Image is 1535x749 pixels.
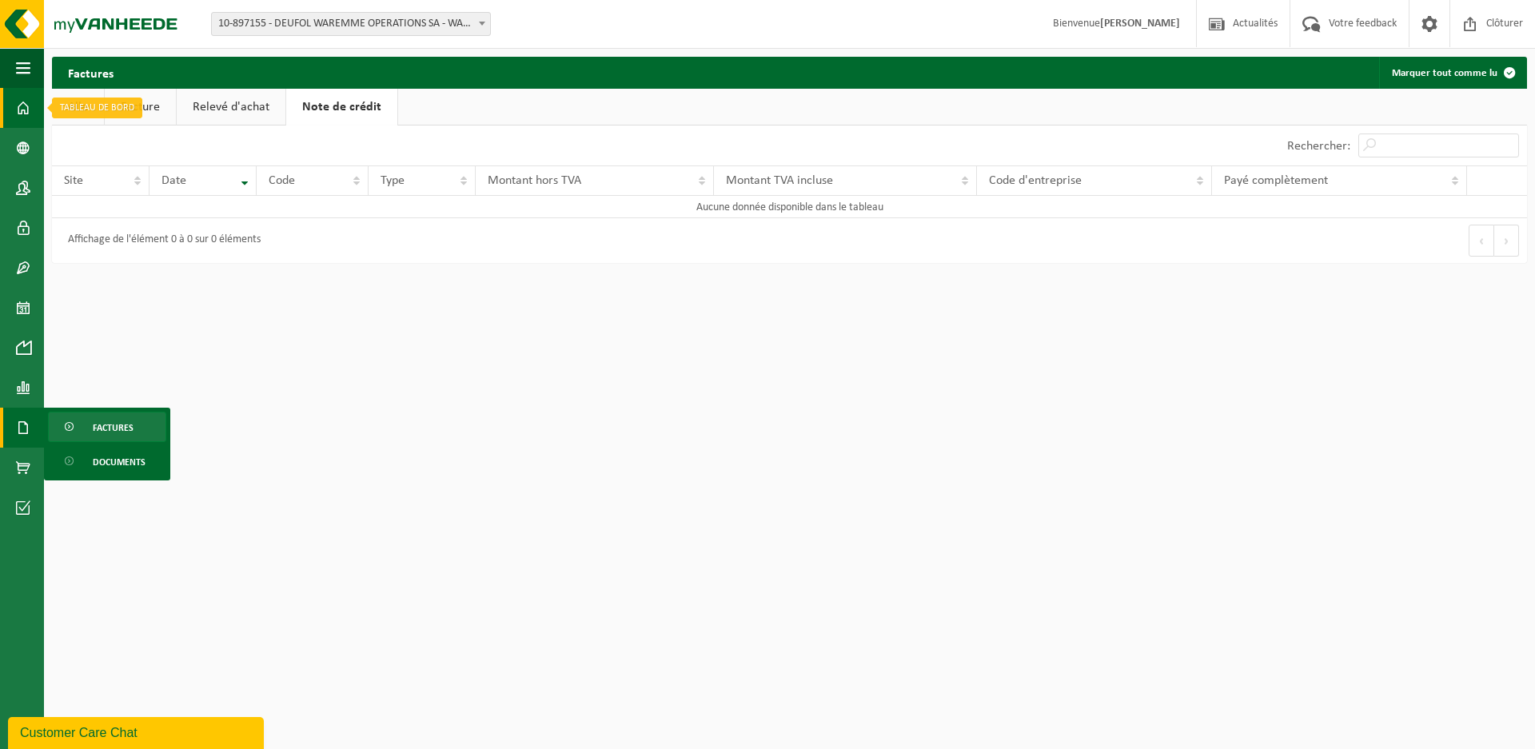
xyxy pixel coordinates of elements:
[52,196,1527,218] td: Aucune donnée disponible dans le tableau
[1100,18,1180,30] strong: [PERSON_NAME]
[989,174,1082,187] span: Code d'entreprise
[52,89,104,125] a: Alle
[1379,57,1525,89] button: Marquer tout comme lu
[48,446,166,476] a: Documents
[381,174,405,187] span: Type
[93,412,134,443] span: Factures
[269,174,295,187] span: Code
[1494,225,1519,257] button: Next
[60,226,261,255] div: Affichage de l'élément 0 à 0 sur 0 éléments
[1469,225,1494,257] button: Previous
[1224,174,1328,187] span: Payé complètement
[161,174,186,187] span: Date
[64,174,83,187] span: Site
[52,57,130,88] h2: Factures
[1287,140,1350,153] label: Rechercher:
[726,174,833,187] span: Montant TVA incluse
[488,174,581,187] span: Montant hors TVA
[211,12,491,36] span: 10-897155 - DEUFOL WAREMME OPERATIONS SA - WAREMME
[48,412,166,442] a: Factures
[177,89,285,125] a: Relevé d'achat
[212,13,490,35] span: 10-897155 - DEUFOL WAREMME OPERATIONS SA - WAREMME
[286,89,397,125] a: Note de crédit
[8,714,267,749] iframe: chat widget
[105,89,176,125] a: Facture
[93,447,146,477] span: Documents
